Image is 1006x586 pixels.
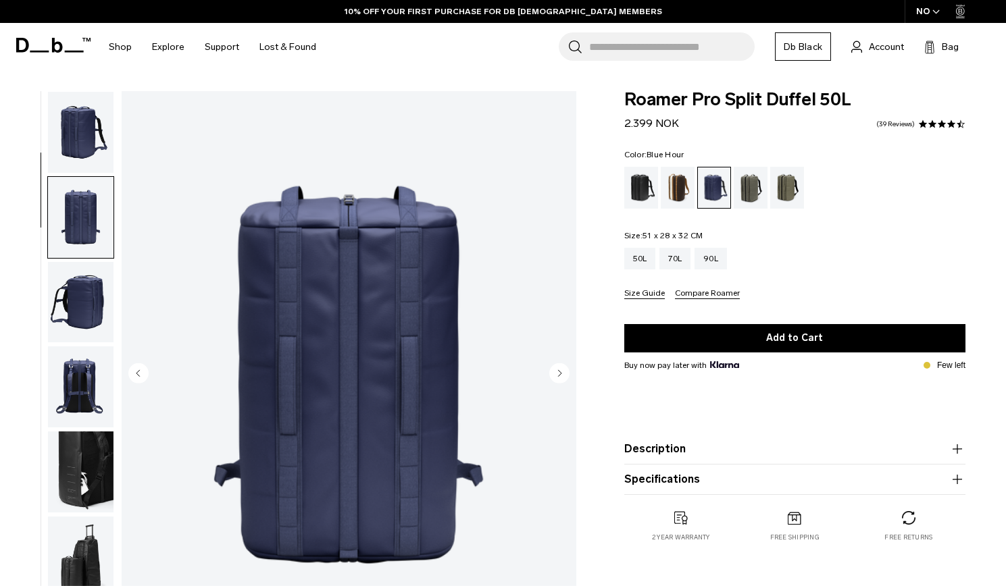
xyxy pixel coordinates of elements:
[48,346,114,427] img: Roamer Pro Split Duffel 50L Blue Hour
[47,261,114,344] button: Roamer Pro Split Duffel 50L Blue Hour
[643,231,703,240] span: 51 x 28 x 32 CM
[624,232,703,240] legend: Size:
[624,151,684,159] legend: Color:
[884,533,932,542] p: Free returns
[109,23,132,71] a: Shop
[47,431,114,513] button: Roamer Pro Split Duffel 50L Blue Hour
[549,363,570,385] button: Next slide
[624,248,656,269] a: 50L
[697,167,731,209] a: Blue Hour
[48,262,114,343] img: Roamer Pro Split Duffel 50L Blue Hour
[734,167,768,209] a: Forest Green
[924,38,959,55] button: Bag
[851,38,904,55] a: Account
[99,23,326,71] nav: Main Navigation
[205,23,239,71] a: Support
[710,361,739,368] img: {"height" => 20, "alt" => "Klarna"}
[345,5,662,18] a: 10% OFF YOUR FIRST PURCHASE FOR DB [DEMOGRAPHIC_DATA] MEMBERS
[48,177,114,258] img: Roamer Pro Split Duffel 50L Blue Hour
[47,91,114,174] button: Roamer Pro Split Duffel 50L Blue Hour
[624,441,965,457] button: Description
[624,289,665,299] button: Size Guide
[152,23,184,71] a: Explore
[47,176,114,259] button: Roamer Pro Split Duffel 50L Blue Hour
[775,32,831,61] a: Db Black
[876,121,915,128] a: 39 reviews
[770,167,804,209] a: Mash Green
[659,248,690,269] a: 70L
[624,324,965,352] button: Add to Cart
[675,289,740,299] button: Compare Roamer
[624,117,679,130] span: 2.399 NOK
[869,40,904,54] span: Account
[624,167,658,209] a: Black Out
[128,363,149,385] button: Previous slide
[695,248,727,269] a: 90L
[652,533,710,542] p: 2 year warranty
[770,533,820,542] p: Free shipping
[937,359,965,371] p: Few left
[942,40,959,54] span: Bag
[624,471,965,487] button: Specifications
[624,359,739,371] span: Buy now pay later with
[47,346,114,428] button: Roamer Pro Split Duffel 50L Blue Hour
[48,431,114,512] img: Roamer Pro Split Duffel 50L Blue Hour
[259,23,316,71] a: Lost & Found
[647,150,684,159] span: Blue Hour
[624,91,965,109] span: Roamer Pro Split Duffel 50L
[661,167,695,209] a: Cappuccino
[48,92,114,173] img: Roamer Pro Split Duffel 50L Blue Hour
